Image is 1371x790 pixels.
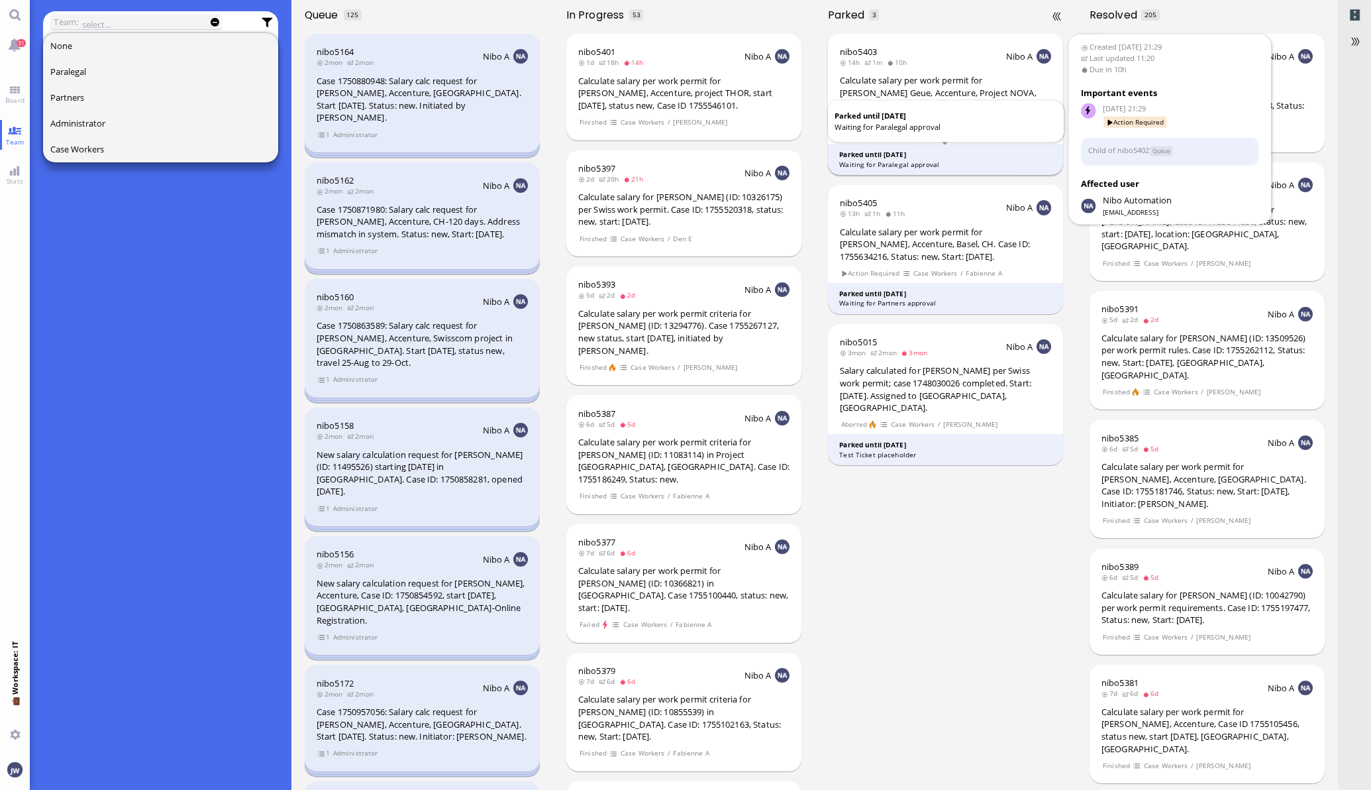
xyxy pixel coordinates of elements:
[1142,689,1163,698] span: 6d
[870,348,901,357] span: 2mon
[1200,386,1204,398] span: /
[667,117,671,128] span: /
[347,431,378,441] span: 2mon
[347,186,378,196] span: 2mon
[1122,444,1142,453] span: 5d
[966,268,1003,279] span: Fabienne A
[513,294,528,309] img: NA
[317,706,528,743] div: Case 1750957056: Salary calc request for [PERSON_NAME], Accenture, [GEOGRAPHIC_DATA]. Start [DATE...
[3,137,28,146] span: Team
[347,689,378,699] span: 2mon
[1122,573,1142,582] span: 5d
[1348,7,1361,23] span: Archived
[578,436,789,485] div: Calculate salary per work permit criteria for [PERSON_NAME] (ID: 11083114) in Project [GEOGRAPHIC...
[317,58,347,67] span: 2mon
[1144,10,1156,19] span: 205
[513,423,528,437] img: NA
[599,548,619,557] span: 6d
[1101,461,1313,510] div: Calculate salary per work permit for [PERSON_NAME], Accenture, [GEOGRAPHIC_DATA]. Case ID: 175518...
[578,693,789,742] div: Calculate salary per work permit criteria for [PERSON_NAME] (ID: 10855539) in [GEOGRAPHIC_DATA]. ...
[483,682,510,694] span: Nibo A
[317,420,354,431] span: nibo5158
[960,268,964,279] span: /
[317,303,347,312] span: 2mon
[840,336,877,348] a: nibo5015
[317,748,330,759] span: view 1 items
[7,762,22,777] img: You
[578,278,615,290] a: nibo5393
[1268,50,1295,62] span: Nibo A
[1190,760,1194,771] span: /
[578,46,615,58] a: nibo5401
[317,129,330,141] span: view 1 items
[670,619,674,630] span: /
[1143,760,1188,771] span: Case Workers
[943,419,998,430] span: [PERSON_NAME]
[317,431,347,441] span: 2mon
[1081,64,1259,75] span: Due in 10h
[578,75,789,112] div: Calculate salary per work permit for [PERSON_NAME], Accenture, project THOR, start [DATE], status...
[317,46,354,58] a: nibo5164
[1090,7,1142,23] span: Resolved
[840,226,1051,263] div: Calculate salary per work permit for [PERSON_NAME], Accenture, Basel, CH. Case ID: 1755634216, St...
[667,490,671,502] span: /
[1298,681,1313,695] img: NA
[579,362,607,373] span: Finished
[483,424,510,436] span: Nibo A
[744,669,772,681] span: Nibo A
[840,197,877,209] a: nibo5405
[775,668,789,683] img: NA
[1103,207,1172,217] span: [EMAIL_ADDRESS]
[50,91,84,103] span: Partners
[317,374,330,385] span: view 1 items
[332,129,378,141] span: Administrator
[1101,444,1122,453] span: 6d
[1298,435,1313,450] img: NA
[1196,760,1251,771] span: [PERSON_NAME]
[1196,515,1251,526] span: [PERSON_NAME]
[623,174,648,184] span: 21h
[2,95,28,105] span: Board
[673,490,710,502] span: Fabienne A
[1006,341,1033,353] span: Nibo A
[1196,258,1251,269] span: [PERSON_NAME]
[1102,258,1130,269] span: Finished
[317,677,354,689] span: nibo5172
[633,10,640,19] span: 53
[937,419,941,430] span: /
[1101,203,1313,253] div: Calculate salary per work permit criteria for [PERSON_NAME], Case ID: 1755544830, status: new, st...
[332,374,378,385] span: Administrator
[1196,632,1251,643] span: [PERSON_NAME]
[317,75,528,124] div: Case 1750880948: Salary calc request for [PERSON_NAME], Accenture, [GEOGRAPHIC_DATA]. Start [DATE...
[1190,632,1194,643] span: /
[578,174,599,184] span: 2d
[1081,52,1259,64] span: Last updated 11:20
[347,58,378,67] span: 2mon
[317,548,354,560] a: nibo5156
[839,150,1052,160] div: Parked until [DATE]
[1101,315,1122,324] span: 5d
[744,541,772,553] span: Nibo A
[1088,145,1149,155] a: Child of nibo5402
[620,748,665,759] span: Case Workers
[317,503,330,514] span: view 1 items
[578,665,615,677] span: nibo5379
[1101,432,1139,444] a: nibo5385
[1142,444,1163,453] span: 5d
[317,174,354,186] a: nibo5162
[578,677,599,686] span: 7d
[840,268,900,279] span: Action Required
[1102,760,1130,771] span: Finished
[1206,386,1261,398] span: [PERSON_NAME]
[775,282,789,297] img: NA
[317,291,354,303] a: nibo5160
[619,677,640,686] span: 6d
[1298,307,1313,321] img: NA
[913,129,958,140] span: Case Workers
[1298,564,1313,579] img: NA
